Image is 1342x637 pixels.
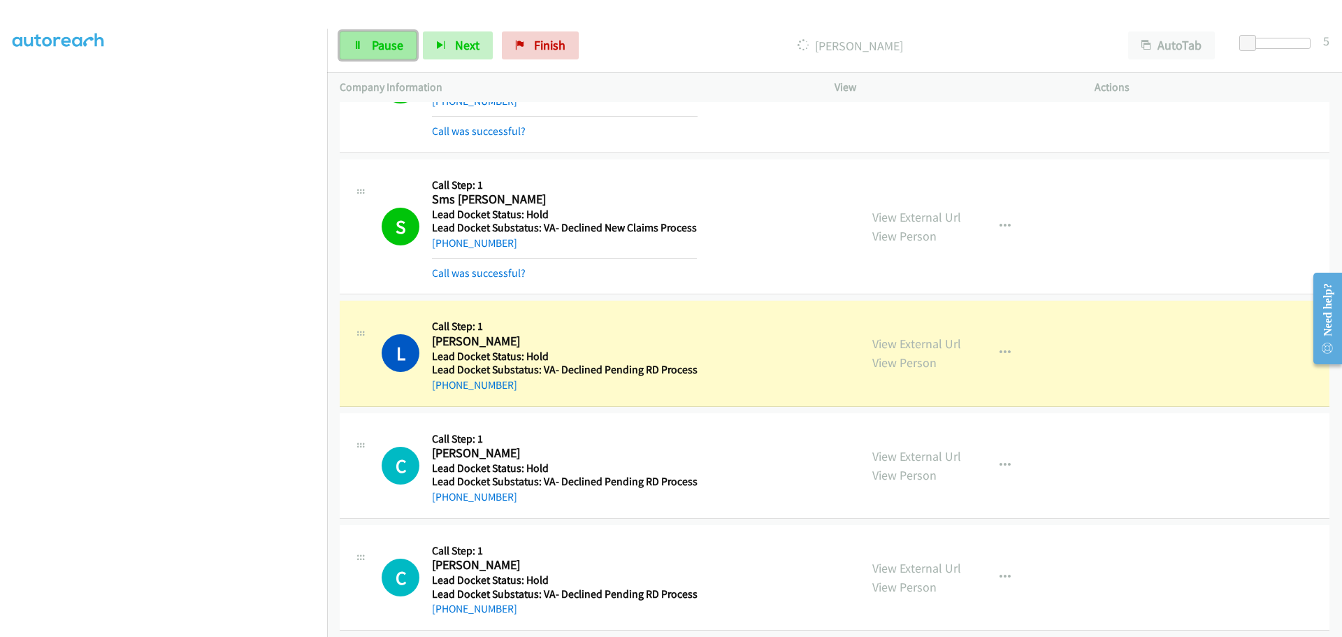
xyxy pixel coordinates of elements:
p: Actions [1095,79,1329,96]
h5: Lead Docket Substatus: VA- Declined Pending RD Process [432,475,698,489]
h1: C [382,447,419,485]
h2: Sms [PERSON_NAME] [432,192,697,208]
a: View Person [872,579,937,595]
h1: C [382,559,419,596]
button: AutoTab [1128,31,1215,59]
a: Call was successful? [432,266,526,280]
a: View External Url [872,336,961,352]
h1: L [382,334,419,372]
a: [PHONE_NUMBER] [432,236,517,250]
a: View Person [872,467,937,483]
h1: S [382,208,419,245]
p: View [835,79,1069,96]
a: Pause [340,31,417,59]
div: The call is yet to be attempted [382,447,419,485]
h5: Lead Docket Status: Hold [432,573,698,587]
a: View Person [872,228,937,244]
h5: Lead Docket Substatus: VA- Declined New Claims Process [432,221,697,235]
h5: Lead Docket Status: Hold [432,461,698,475]
div: The call is yet to be attempted [382,559,419,596]
h5: Lead Docket Status: Hold [432,350,698,364]
div: 5 [1323,31,1329,50]
iframe: Resource Center [1301,263,1342,374]
h5: Call Step: 1 [432,544,698,558]
a: Call was successful? [432,124,526,138]
a: Finish [502,31,579,59]
h5: Lead Docket Substatus: VA- Declined Pending RD Process [432,587,698,601]
a: [PHONE_NUMBER] [432,602,517,615]
span: Next [455,37,479,53]
span: Finish [534,37,565,53]
a: View Person [872,355,937,371]
h5: Call Step: 1 [432,432,698,446]
a: View External Url [872,448,961,464]
span: Pause [372,37,403,53]
h2: [PERSON_NAME] [432,557,698,573]
button: Next [423,31,493,59]
h5: Lead Docket Status: Hold [432,208,697,222]
a: [PHONE_NUMBER] [432,378,517,392]
h5: Call Step: 1 [432,178,697,192]
h5: Call Step: 1 [432,320,698,334]
h2: [PERSON_NAME] [432,334,698,350]
h2: [PERSON_NAME] [432,445,698,461]
p: Company Information [340,79,809,96]
h5: Lead Docket Substatus: VA- Declined Pending RD Process [432,363,698,377]
a: View External Url [872,560,961,576]
p: [PERSON_NAME] [598,36,1103,55]
a: [PHONE_NUMBER] [432,490,517,503]
a: View External Url [872,209,961,225]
